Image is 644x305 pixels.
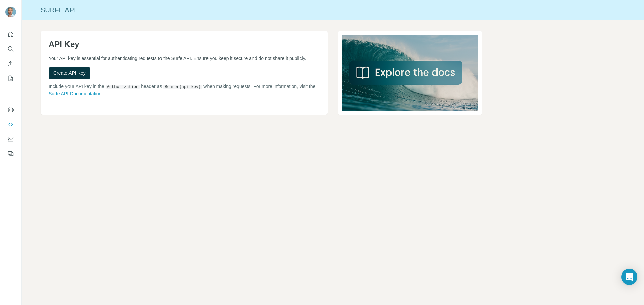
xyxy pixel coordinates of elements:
[106,85,140,89] code: Authorization
[49,83,320,97] p: Include your API key in the header as when making requests. For more information, visit the .
[5,28,16,40] button: Quick start
[5,118,16,130] button: Use Surfe API
[621,269,637,285] div: Open Intercom Messenger
[53,70,86,76] span: Create API Key
[49,39,320,50] h1: API Key
[22,5,644,15] div: Surfe API
[49,91,101,96] a: Surfe API Documentation
[5,72,16,84] button: My lists
[5,43,16,55] button: Search
[163,85,202,89] code: Bearer {api-key}
[5,58,16,70] button: Enrich CSV
[5,133,16,145] button: Dashboard
[5,7,16,17] img: Avatar
[5,148,16,160] button: Feedback
[49,67,90,79] button: Create API Key
[5,104,16,116] button: Use Surfe on LinkedIn
[49,55,320,62] p: Your API key is essential for authenticating requests to the Surfe API. Ensure you keep it secure...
